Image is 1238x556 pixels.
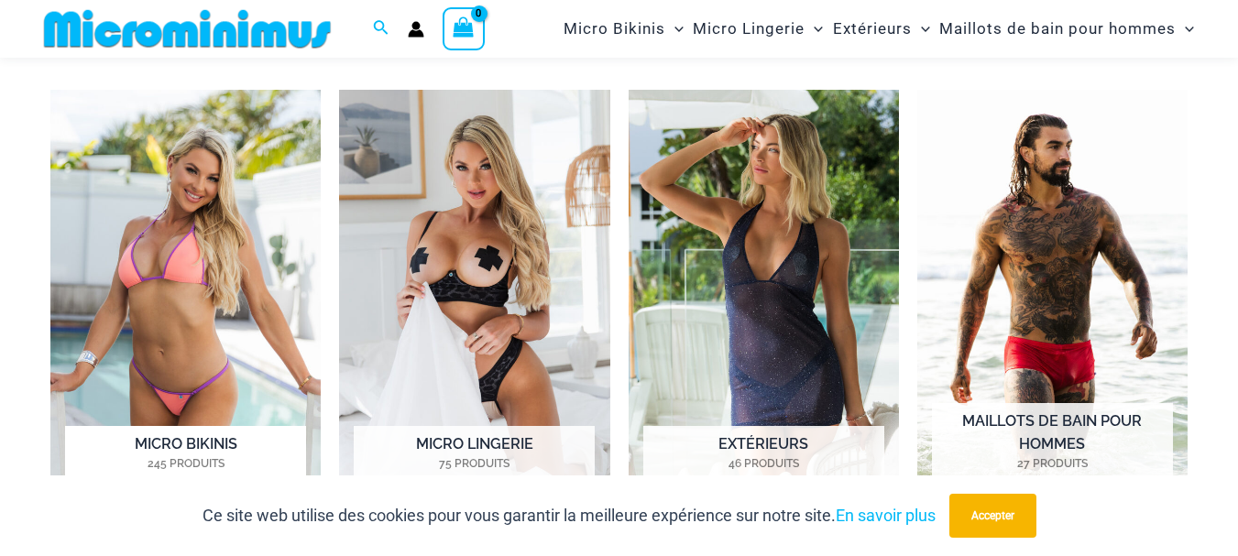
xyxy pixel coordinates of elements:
[373,17,389,40] a: Lien vers l'icône de recherche
[939,19,1176,38] font: Maillots de bain pour hommes
[693,19,805,38] font: Micro Lingerie
[665,5,684,52] span: Menu Basculer
[828,5,935,52] a: ExtérieursMenu BasculerMenu Basculer
[917,90,1188,508] a: Visitez la catégorie de produits Maillots de bain pour hommes
[203,506,836,525] font: Ce site web utilise des cookies pour vous garantir la meilleure expérience sur notre site.
[408,21,424,38] a: Lien vers l'icône du compte
[1176,5,1194,52] span: Menu Basculer
[1017,457,1088,470] font: 27 produits
[37,8,338,49] img: LOGO DE LA BOUTIQUE MM À PLAT
[729,457,799,470] font: 46 produits
[971,509,1014,522] font: Accepter
[559,5,688,52] a: Micro BikinisMenu BasculerMenu Basculer
[962,412,1142,452] font: Maillots de bain pour hommes
[556,3,1201,55] nav: Navigation du site
[917,90,1188,508] img: Maillots de bain pour hommes
[935,5,1199,52] a: Maillots de bain pour hommesMenu BasculerMenu Basculer
[564,19,665,38] font: Micro Bikinis
[443,7,485,49] a: Voir le panier, vide
[805,5,823,52] span: Menu Basculer
[135,435,237,452] font: Micro Bikinis
[836,506,936,525] a: En savoir plus
[629,90,899,508] img: Extérieurs
[949,494,1036,538] button: Accepter
[718,435,808,452] font: Extérieurs
[688,5,827,52] a: Micro LingerieMenu BasculerMenu Basculer
[833,19,912,38] font: Extérieurs
[339,90,609,508] img: Micro Lingerie
[439,457,509,470] font: 75 produits
[50,90,321,508] a: Visitez la catégorie de produits Micro Bikinis
[629,90,899,508] a: Visitez la catégorie de produits Outers
[339,90,609,508] a: Visitez la catégorie de produits Micro Lingerie
[416,435,533,452] font: Micro Lingerie
[912,5,930,52] span: Menu Basculer
[50,90,321,508] img: Micro Bikinis
[148,457,225,470] font: 245 produits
